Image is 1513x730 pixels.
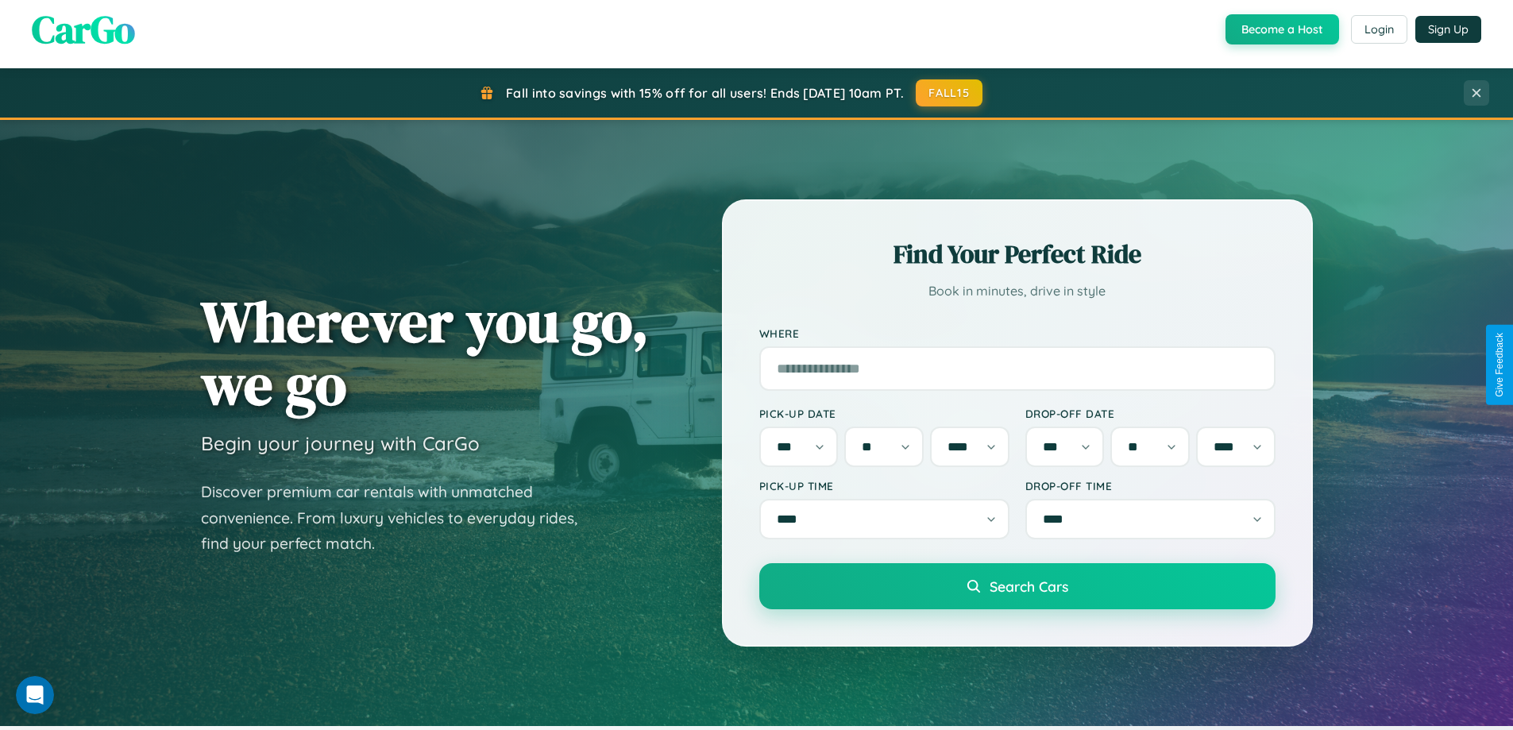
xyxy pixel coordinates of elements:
h2: Find Your Perfect Ride [759,237,1276,272]
button: Sign Up [1415,16,1481,43]
div: Give Feedback [1494,333,1505,397]
button: FALL15 [916,79,982,106]
span: Search Cars [990,577,1068,595]
button: Search Cars [759,563,1276,609]
label: Pick-up Date [759,407,1009,420]
label: Drop-off Date [1025,407,1276,420]
p: Book in minutes, drive in style [759,280,1276,303]
iframe: Intercom live chat [16,676,54,714]
h1: Wherever you go, we go [201,290,649,415]
button: Become a Host [1225,14,1339,44]
label: Pick-up Time [759,479,1009,492]
label: Drop-off Time [1025,479,1276,492]
h3: Begin your journey with CarGo [201,431,480,455]
button: Login [1351,15,1407,44]
span: Fall into savings with 15% off for all users! Ends [DATE] 10am PT. [506,85,904,101]
p: Discover premium car rentals with unmatched convenience. From luxury vehicles to everyday rides, ... [201,479,598,557]
label: Where [759,326,1276,340]
span: CarGo [32,3,135,56]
